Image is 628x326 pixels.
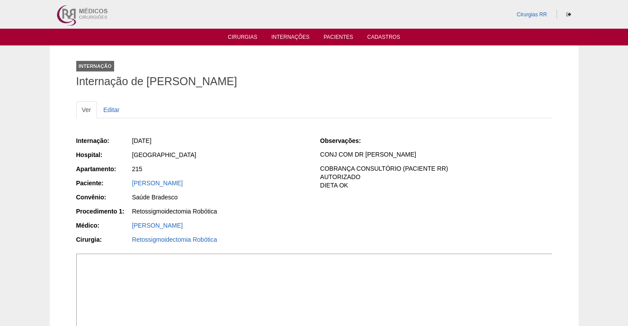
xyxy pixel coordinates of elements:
div: Procedimento 1: [76,207,131,216]
div: Apartamento: [76,165,131,173]
div: Retossigmoidectomia Robótica [132,207,308,216]
a: Cirurgias RR [517,11,547,18]
p: CONJ COM DR [PERSON_NAME] [320,150,552,159]
a: Cirurgias [228,34,257,43]
span: [DATE] [132,137,152,144]
div: Saúde Bradesco [132,193,308,202]
div: Hospital: [76,150,131,159]
a: Cadastros [367,34,400,43]
div: Paciente: [76,179,131,187]
h1: Internação de [PERSON_NAME] [76,76,552,87]
a: Editar [98,101,126,118]
div: Cirurgia: [76,235,131,244]
div: 215 [132,165,308,173]
div: Médico: [76,221,131,230]
a: [PERSON_NAME] [132,180,183,187]
div: [GEOGRAPHIC_DATA] [132,150,308,159]
a: [PERSON_NAME] [132,222,183,229]
p: COBRANÇA CONSULTÓRIO (PACIENTE RR) AUTORIZADO DIETA OK [320,165,552,190]
div: Convênio: [76,193,131,202]
a: Internações [271,34,310,43]
div: Observações: [320,136,375,145]
div: Internação [76,61,115,71]
a: Pacientes [323,34,353,43]
i: Sair [566,12,571,17]
a: Ver [76,101,97,118]
div: Internação: [76,136,131,145]
a: Retossigmoidectomia Robótica [132,236,217,243]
